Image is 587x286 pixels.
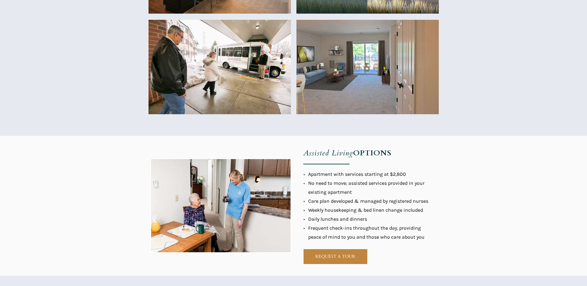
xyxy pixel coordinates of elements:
span: Apartment with services starting at $2,800 [308,171,406,177]
span: Frequent check-ins throughout the day, providing peace of mind to you and those who care about you [308,225,425,240]
span: Care plan developed & managed by registered nurses [308,198,428,204]
a: REQUEST A TOUR [303,249,368,264]
em: Assisted Living [303,148,353,158]
span: Daily lunches and dinners [308,216,367,222]
span: REQUEST A TOUR [304,254,367,259]
span: Weekly housekeeping & bed linen change included [308,207,423,213]
span: No need to move; assisted services provided in your existing apartment [308,180,425,195]
strong: OPTIONS [353,148,391,158]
